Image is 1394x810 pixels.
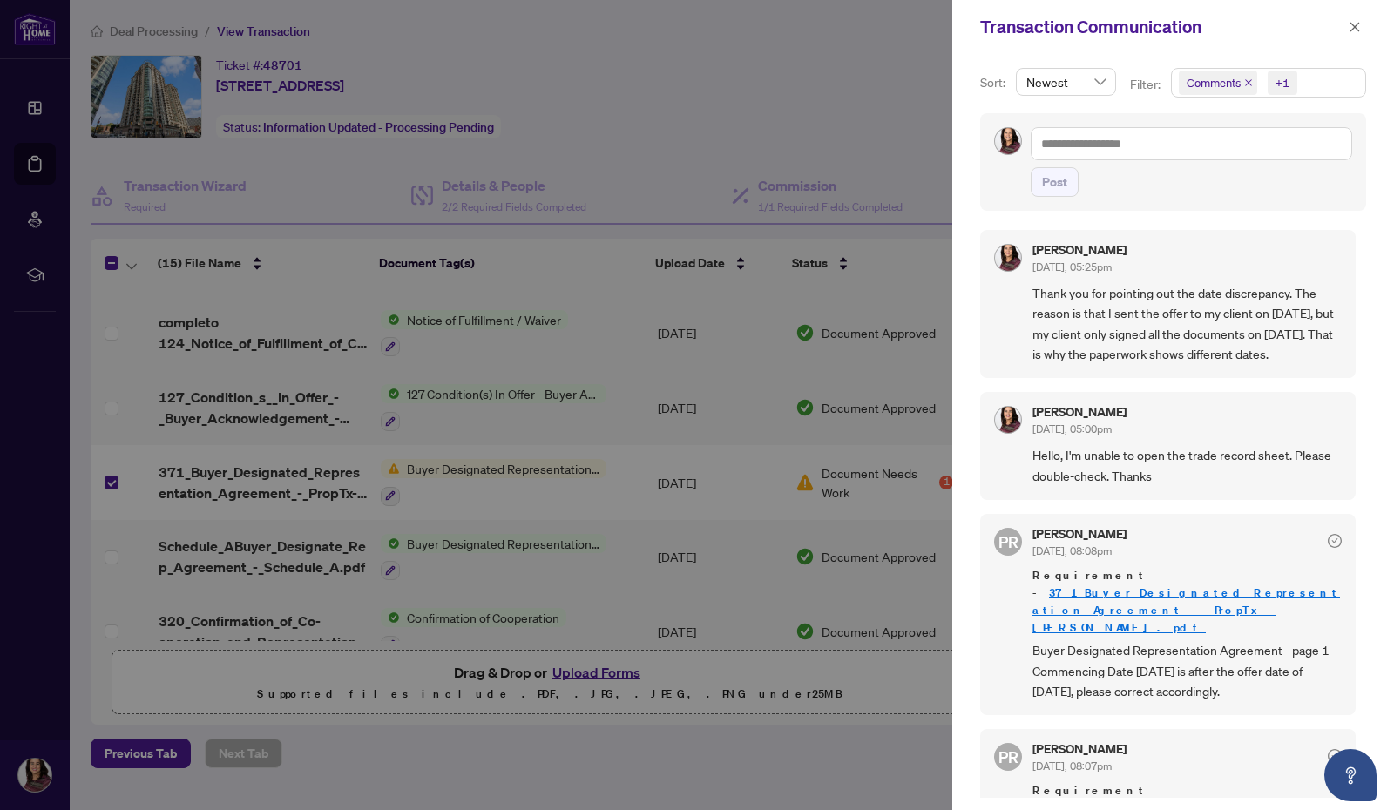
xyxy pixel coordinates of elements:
[1031,167,1079,197] button: Post
[1328,534,1342,548] span: check-circle
[1032,585,1340,635] a: 371_Buyer_Designated_Representation_Agreement_-_PropTx-[PERSON_NAME].pdf
[1032,782,1342,800] span: Requirement
[980,73,1009,92] p: Sort:
[995,407,1021,433] img: Profile Icon
[1032,759,1112,773] span: [DATE], 08:07pm
[1276,74,1289,91] div: +1
[995,128,1021,154] img: Profile Icon
[1187,74,1241,91] span: Comments
[1179,71,1257,95] span: Comments
[998,745,1018,769] span: PR
[1032,567,1342,637] span: Requirement -
[1032,544,1112,557] span: [DATE], 08:08pm
[1244,78,1253,87] span: close
[1032,422,1112,435] span: [DATE], 05:00pm
[1032,743,1127,755] h5: [PERSON_NAME]
[1130,75,1163,94] p: Filter:
[1032,528,1127,540] h5: [PERSON_NAME]
[998,530,1018,554] span: PR
[1032,244,1127,256] h5: [PERSON_NAME]
[1349,21,1361,33] span: close
[1328,749,1342,763] span: check-circle
[1032,283,1342,365] span: Thank you for pointing out the date discrepancy. The reason is that I sent the offer to my client...
[1026,69,1106,95] span: Newest
[1324,749,1377,801] button: Open asap
[1032,260,1112,273] span: [DATE], 05:25pm
[1032,445,1342,486] span: Hello, I'm unable to open the trade record sheet. Please double-check. Thanks
[995,245,1021,271] img: Profile Icon
[1032,640,1342,701] span: Buyer Designated Representation Agreement - page 1 - Commencing Date [DATE] is after the offer da...
[980,14,1343,40] div: Transaction Communication
[1032,406,1127,418] h5: [PERSON_NAME]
